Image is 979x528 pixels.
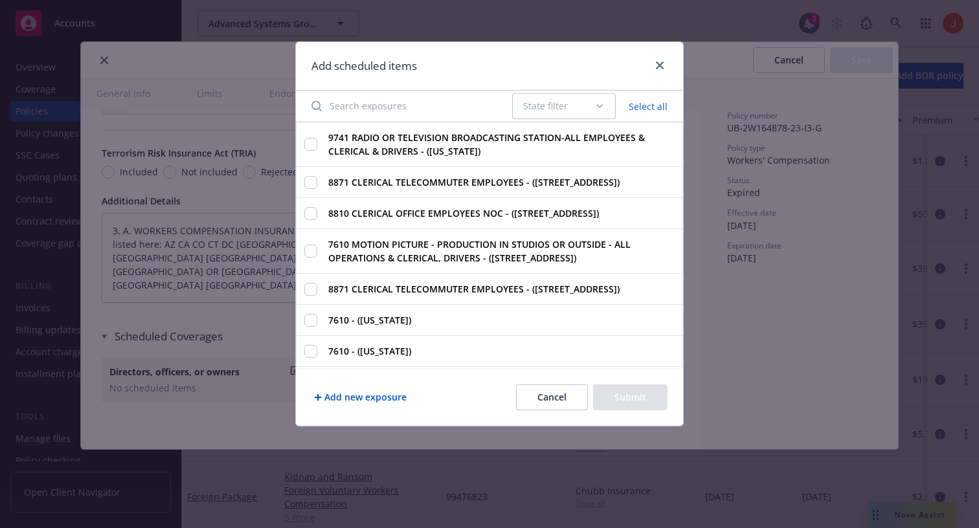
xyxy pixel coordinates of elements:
strong: 8871 CLERICAL TELECOMMUTER EMPLOYEES - ([STREET_ADDRESS]) [328,176,620,188]
strong: 9741 RADIO OR TELEVISION BROADCASTING STATION-ALL EMPLOYEES & CLERICAL & DRIVERS - ([US_STATE]) [328,131,645,157]
input: Search exposures [304,93,504,119]
button: Add new exposure [311,384,409,410]
h1: Add scheduled items [311,58,417,74]
div: State filter [523,100,594,113]
strong: 7610 - ([US_STATE]) [328,345,411,357]
button: Cancel [516,384,588,410]
strong: 7610 MOTION PICTURE - PRODUCTION IN STUDIOS OR OUTSIDE - ALL OPERATIONS & CLERICAL, DRIVERS - ([S... [328,238,631,264]
strong: 8871 CLERICAL TELECOMMUTER EMPLOYEES - ([STREET_ADDRESS]) [328,283,620,295]
button: Select all [621,97,675,115]
a: close [652,58,668,73]
strong: 7610 - ([US_STATE]) [328,314,411,326]
strong: 8810 CLERICAL OFFICE EMPLOYEES NOC - ([STREET_ADDRESS]) [328,207,599,219]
